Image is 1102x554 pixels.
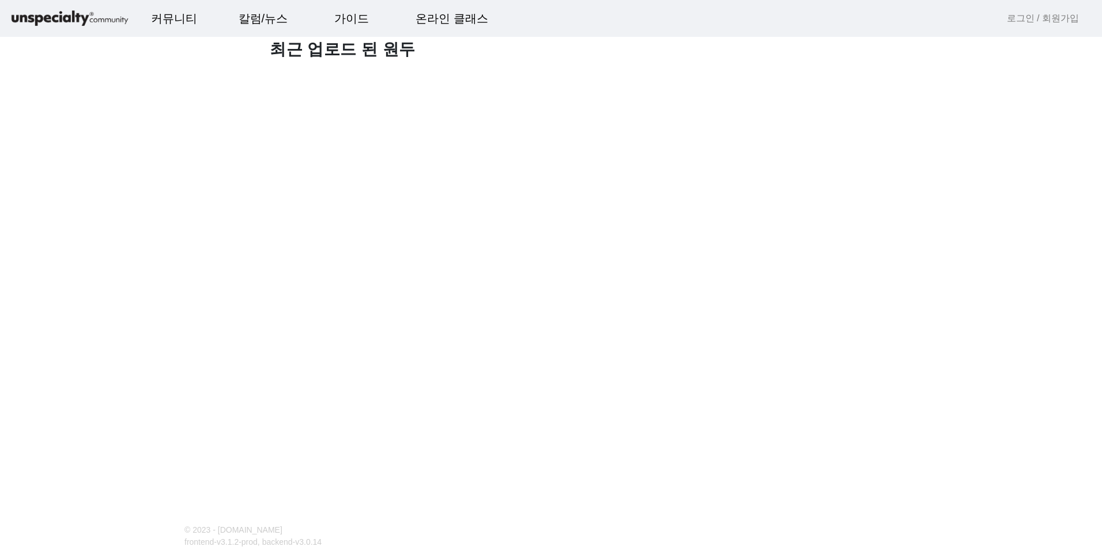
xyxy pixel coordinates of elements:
[325,3,378,34] a: 가이드
[142,3,206,34] a: 커뮤니티
[406,3,497,34] a: 온라인 클래스
[1007,12,1079,25] a: 로그인 / 회원가입
[229,3,297,34] a: 칼럼/뉴스
[263,39,839,60] h1: 최근 업로드 된 원두
[178,524,544,548] p: © 2023 - [DOMAIN_NAME] frontend-v3.1.2-prod, backend-v3.0.14
[9,9,130,29] img: logo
